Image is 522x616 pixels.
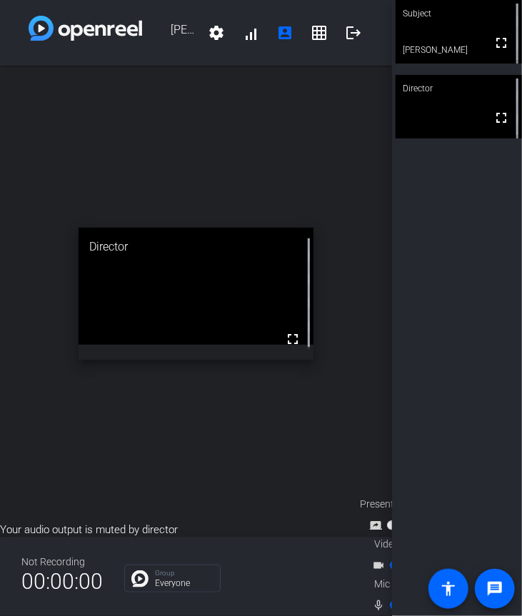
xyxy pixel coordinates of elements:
[493,34,510,51] mat-icon: fullscreen
[486,580,503,597] mat-icon: message
[79,228,313,266] div: Director
[276,24,293,41] mat-icon: account_box
[360,497,503,512] div: Present
[311,24,328,41] mat-icon: grid_on
[142,16,199,50] span: [PERSON_NAME]
[345,24,362,41] mat-icon: logout
[131,570,149,587] img: Chat Icon
[234,16,268,50] button: signal_cellular_alt
[155,579,213,587] p: Everyone
[284,330,301,348] mat-icon: fullscreen
[21,564,103,599] span: 00:00:00
[373,557,390,574] mat-icon: videocam_outline
[29,16,142,41] img: white-gradient.svg
[440,580,457,597] mat-icon: accessibility
[155,570,213,577] p: Group
[208,24,225,41] mat-icon: settings
[360,577,503,592] div: Mic
[374,537,399,552] span: Video
[21,555,103,570] div: Not Recording
[370,517,387,534] mat-icon: screen_share_outline
[493,109,510,126] mat-icon: fullscreen
[373,597,390,614] mat-icon: mic_none
[396,75,522,102] div: Director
